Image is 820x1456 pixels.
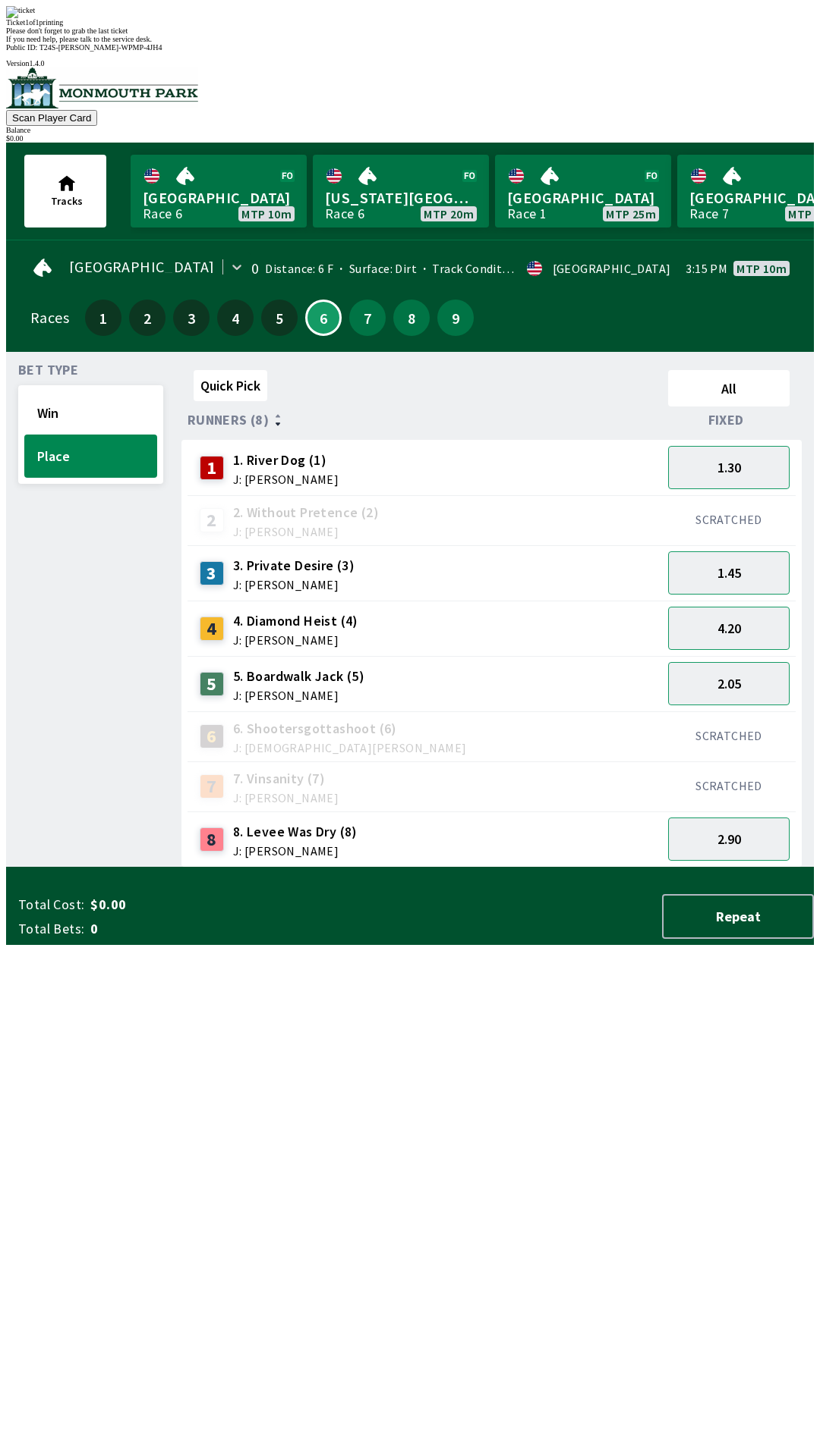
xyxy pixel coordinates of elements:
[85,300,121,336] button: 1
[233,689,364,701] span: J: [PERSON_NAME]
[261,300,298,336] button: 5
[233,792,339,804] span: J: [PERSON_NAME]
[233,473,339,485] span: J: [PERSON_NAME]
[90,920,330,938] span: 0
[233,579,355,591] span: J: [PERSON_NAME]
[233,742,467,754] span: J: [DEMOGRAPHIC_DATA][PERSON_NAME]
[241,208,292,220] span: MTP 10m
[200,617,224,641] div: 4
[24,155,106,227] button: Tracks
[251,262,259,275] div: 0
[69,261,215,273] span: [GEOGRAPHIC_DATA]
[18,364,78,376] span: Bet Type
[200,561,224,585] div: 3
[233,845,358,857] span: J: [PERSON_NAME]
[37,404,144,422] span: Win
[188,414,269,426] span: Runners (8)
[668,778,790,793] div: SCRATCHED
[90,896,330,914] span: $0.00
[200,377,260,394] span: Quick Pick
[233,611,358,631] span: 4. Diamond Heist (4)
[18,920,84,938] span: Total Bets:
[200,827,224,852] div: 8
[313,155,489,227] a: [US_STATE][GEOGRAPHIC_DATA]Race 6MTP 20m
[200,508,224,532] div: 2
[233,450,339,470] span: 1. River Dog (1)
[441,312,470,323] span: 9
[689,208,729,220] div: Race 7
[194,370,267,401] button: Quick Pick
[233,526,379,538] span: J: [PERSON_NAME]
[668,817,790,861] button: 2.90
[133,312,162,323] span: 2
[668,728,790,743] div: SCRATCHED
[668,370,790,406] button: All
[30,312,69,324] div: Races
[333,261,417,276] span: Surface: Dirt
[6,6,35,18] img: ticket
[717,459,741,476] span: 1.30
[311,314,336,322] span: 6
[6,134,814,143] div: $ 0.00
[18,896,84,914] span: Total Cost:
[708,414,744,426] span: Fixed
[265,261,333,276] span: Distance: 6 F
[325,208,364,220] div: Race 6
[233,556,355,576] span: 3. Private Desire (3)
[217,300,254,336] button: 4
[349,300,386,336] button: 7
[668,662,790,705] button: 2.05
[143,208,182,220] div: Race 6
[265,312,294,323] span: 5
[51,194,83,208] span: Tracks
[717,675,741,692] span: 2.05
[24,435,157,478] button: Place
[662,894,814,939] button: Repeat
[131,155,307,227] a: [GEOGRAPHIC_DATA]Race 6MTP 10m
[233,634,358,646] span: J: [PERSON_NAME]
[6,67,198,108] img: venue logo
[173,300,210,336] button: 3
[393,300,430,336] button: 8
[89,312,118,323] span: 1
[668,512,790,527] div: SCRATCHED
[717,564,741,582] span: 1.45
[6,43,814,52] div: Public ID:
[606,208,656,220] span: MTP 25m
[6,35,152,43] span: If you need help, please talk to the service desk.
[233,822,358,842] span: 8. Levee Was Dry (8)
[37,447,144,465] span: Place
[221,312,250,323] span: 4
[495,155,671,227] a: [GEOGRAPHIC_DATA]Race 1MTP 25m
[676,908,800,925] span: Repeat
[200,724,224,748] div: 6
[353,312,382,323] span: 7
[233,503,379,522] span: 2. Without Pretence (2)
[325,188,477,208] span: [US_STATE][GEOGRAPHIC_DATA]
[233,667,364,686] span: 5. Boardwalk Jack (5)
[188,413,662,428] div: Runners (8)
[6,59,814,67] div: Version 1.4.0
[305,300,342,336] button: 6
[736,262,787,275] span: MTP 10m
[553,262,671,275] div: [GEOGRAPHIC_DATA]
[200,672,224,696] div: 5
[717,830,741,848] span: 2.90
[675,380,783,397] span: All
[24,391,157,435] button: Win
[233,769,339,789] span: 7. Vinsanity (7)
[233,719,467,739] span: 6. Shootersgottashoot (6)
[717,620,741,637] span: 4.20
[6,18,814,27] div: Ticket 1 of 1 printing
[200,774,224,799] div: 7
[200,456,224,480] div: 1
[668,446,790,489] button: 1.30
[129,300,166,336] button: 2
[417,261,550,276] span: Track Condition: Firm
[662,413,796,428] div: Fixed
[668,551,790,595] button: 1.45
[668,607,790,650] button: 4.20
[39,43,162,52] span: T24S-[PERSON_NAME]-WPMP-4JH4
[507,188,659,208] span: [GEOGRAPHIC_DATA]
[437,300,474,336] button: 9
